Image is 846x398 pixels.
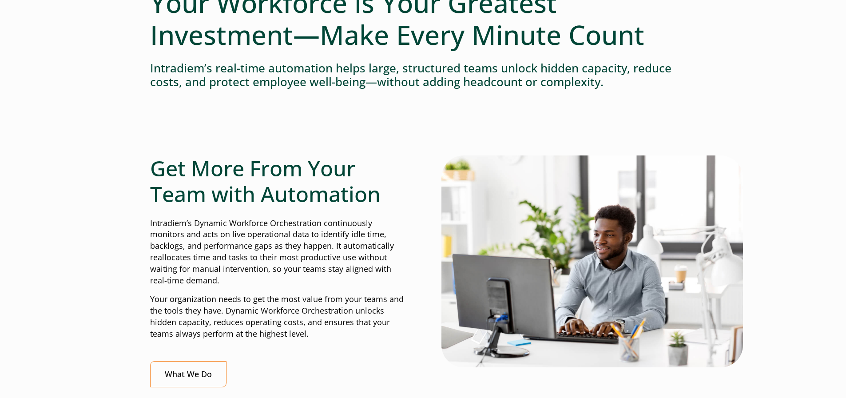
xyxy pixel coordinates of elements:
p: Your organization needs to get the most value from your teams and the tools they have. Dynamic Wo... [150,294,405,340]
img: Man typing on computer with real-time automation [441,155,743,367]
h4: Intradiem’s real-time automation helps large, structured teams unlock hidden capacity, reduce cos... [150,61,696,89]
a: What We Do [150,361,226,387]
h2: Get More From Your Team with Automation [150,155,405,207]
p: Intradiem’s Dynamic Workforce Orchestration continuously monitors and acts on live operational da... [150,218,405,287]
